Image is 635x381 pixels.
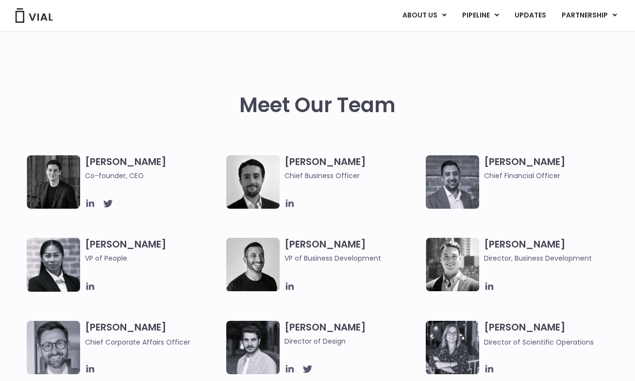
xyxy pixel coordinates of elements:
h3: [PERSON_NAME] [484,155,620,181]
h3: [PERSON_NAME] [484,321,620,348]
h3: [PERSON_NAME] [85,321,221,348]
span: Director, Business Development [484,253,620,264]
img: A black and white photo of a man in a suit holding a vial. [226,155,280,209]
img: A black and white photo of a smiling man in a suit at ARVO 2023. [426,238,479,291]
img: Headshot of smiling woman named Sarah [426,321,479,374]
img: Vial Logo [15,8,53,23]
a: PIPELINEMenu Toggle [454,7,506,24]
span: Chief Business Officer [284,170,421,181]
a: UPDATES [507,7,553,24]
span: VP of Business Development [284,253,421,264]
img: A black and white photo of a man smiling. [226,238,280,291]
img: Headshot of smiling man named Samir [426,155,479,209]
img: Paolo-M [27,321,80,374]
span: Chief Corporate Affairs Officer [85,337,190,347]
span: Director of Design [284,336,421,347]
h3: [PERSON_NAME] [85,238,221,278]
h3: [PERSON_NAME] [284,155,421,181]
a: ABOUT USMenu Toggle [395,7,454,24]
h3: [PERSON_NAME] [284,238,421,264]
h3: [PERSON_NAME] [484,238,620,264]
span: Director of Scientific Operations [484,337,594,347]
span: Chief Financial Officer [484,170,620,181]
img: A black and white photo of a man in a suit attending a Summit. [27,155,80,209]
img: Catie [27,238,80,292]
h3: [PERSON_NAME] [284,321,421,347]
span: Co-founder, CEO [85,170,221,181]
span: VP of People [85,253,221,264]
a: PARTNERSHIPMenu Toggle [554,7,625,24]
h2: Meet Our Team [239,94,396,117]
img: Headshot of smiling man named Albert [226,321,280,374]
h3: [PERSON_NAME] [85,155,221,181]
